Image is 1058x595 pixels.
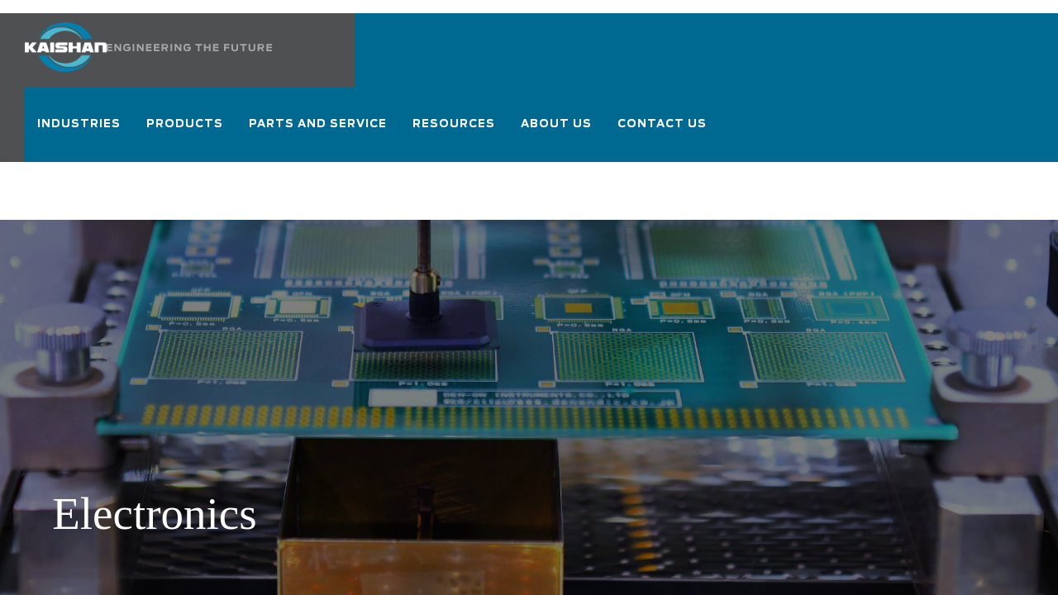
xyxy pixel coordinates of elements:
a: Kaishan USA [25,13,317,88]
h1: Electronics [52,491,843,536]
img: kaishan logo [25,22,107,72]
a: Products [146,102,224,162]
a: Contact Us [617,102,707,159]
a: Industries [37,102,122,162]
span: Resources [412,115,496,137]
span: About Us [521,115,593,137]
a: About Us [521,102,593,162]
span: Industries [37,115,122,137]
img: Engineering the future [107,44,272,51]
span: Products [146,115,224,137]
span: Parts and Service [249,115,388,137]
a: Resources [412,102,496,162]
span: Contact Us [617,115,707,134]
a: Parts and Service [249,102,388,162]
